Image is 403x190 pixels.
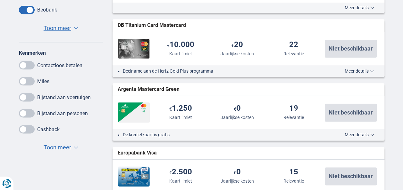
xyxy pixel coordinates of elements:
li: De kredietkaart is gratis [123,131,321,138]
button: Niet beschikbaar [325,104,377,122]
label: Contactloos betalen [37,62,82,68]
span: Meer details [345,69,374,73]
button: Toon meer ▼ [42,24,80,33]
div: 22 [289,41,298,49]
div: Kaart limiet [169,51,192,57]
div: 0 [234,104,241,113]
img: Argenta [118,102,150,123]
span: € [234,170,236,175]
span: Argenta Mastercard Green [118,86,180,93]
button: Niet beschikbaar [325,167,377,185]
div: 20 [231,41,243,49]
button: Meer details [340,68,379,74]
div: Jaarlijkse kosten [221,178,254,184]
span: € [169,107,172,112]
button: Toon meer ▼ [42,143,80,152]
span: DB Titanium Card Mastercard [118,22,186,29]
div: Relevantie [283,178,304,184]
div: 19 [289,104,298,113]
button: Meer details [340,5,379,10]
span: Meer details [345,5,374,10]
button: Meer details [340,132,379,137]
span: Meer details [345,132,374,137]
span: ▼ [74,27,78,29]
div: Jaarlijkse kosten [221,114,254,121]
label: Cashback [37,126,60,132]
div: 15 [289,168,298,177]
img: Europabank [118,166,150,186]
span: Niet beschikbaar [329,46,373,51]
label: Bijstand aan voertuigen [37,94,91,100]
li: Deelname aan de Hertz Gold Plus programma [123,68,321,74]
button: Niet beschikbaar [325,40,377,58]
span: Niet beschikbaar [329,110,373,115]
div: Kaart limiet [169,114,192,121]
span: € [167,43,170,48]
div: Kaart limiet [169,178,192,184]
div: 10.000 [167,41,194,49]
span: € [234,107,236,112]
span: Toon meer [44,24,71,32]
div: Relevantie [283,51,304,57]
span: Toon meer [44,143,71,152]
span: ▼ [74,146,78,149]
div: Jaarlijkse kosten [221,51,254,57]
label: Miles [37,78,49,84]
label: Beobank [37,7,57,13]
div: Relevantie [283,114,304,121]
div: 1.250 [169,104,192,113]
div: 2.500 [169,168,192,177]
img: Deutsche Bank [118,38,150,59]
span: Europabank Visa [118,149,157,157]
label: Bijstand aan personen [37,110,88,116]
span: € [231,43,234,48]
label: Kenmerken [19,50,46,56]
span: Niet beschikbaar [329,173,373,179]
span: € [169,170,172,175]
div: 0 [234,168,241,177]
